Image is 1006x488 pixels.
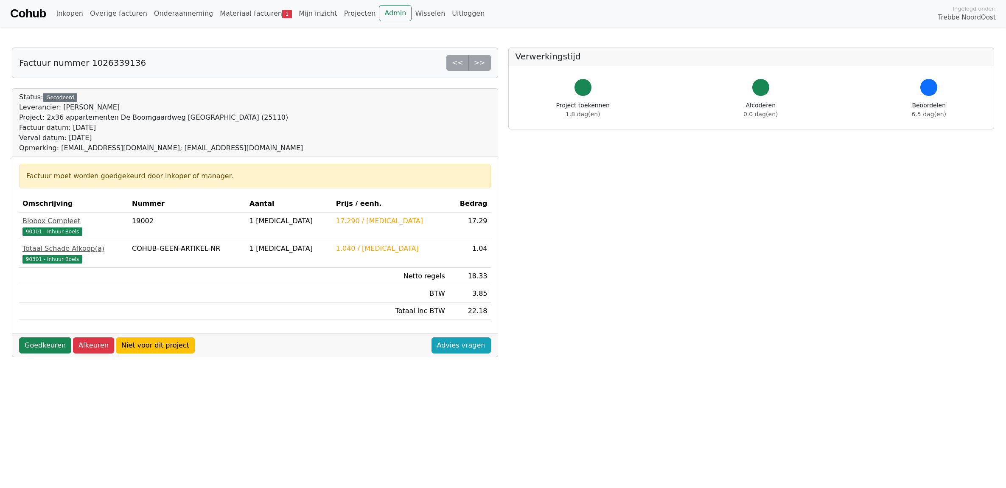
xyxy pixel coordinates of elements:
th: Bedrag [448,195,491,213]
a: Projecten [341,5,379,22]
th: Prijs / eenh. [333,195,448,213]
a: Overige facturen [87,5,151,22]
div: Leverancier: [PERSON_NAME] [19,102,303,112]
div: Gecodeerd [43,93,77,102]
a: Onderaanneming [151,5,216,22]
div: Afcoderen [743,101,778,119]
a: Wisselen [412,5,448,22]
div: Project toekennen [556,101,610,119]
td: 3.85 [448,285,491,303]
th: Nummer [129,195,246,213]
span: 1.8 dag(en) [566,111,600,118]
a: Goedkeuren [19,337,71,353]
div: Totaal Schade Afkoop(a) [22,244,125,254]
a: Niet voor dit project [116,337,195,353]
td: 22.18 [448,303,491,320]
td: 17.29 [448,213,491,240]
td: 19002 [129,213,246,240]
div: Status: [19,92,303,153]
div: 1.040 / [MEDICAL_DATA] [336,244,445,254]
td: 1.04 [448,240,491,268]
a: Totaal Schade Afkoop(a)90301 - Inhuur Boels [22,244,125,264]
th: Omschrijving [19,195,129,213]
td: Totaal inc BTW [333,303,448,320]
div: 1 [MEDICAL_DATA] [249,244,329,254]
div: Factuur moet worden goedgekeurd door inkoper of manager. [26,171,484,181]
a: Uitloggen [448,5,488,22]
div: 17.290 / [MEDICAL_DATA] [336,216,445,226]
span: Ingelogd onder: [953,5,996,13]
span: 90301 - Inhuur Boels [22,227,82,236]
span: 6.5 dag(en) [912,111,946,118]
span: 90301 - Inhuur Boels [22,255,82,264]
a: Mijn inzicht [295,5,341,22]
div: 1 [MEDICAL_DATA] [249,216,329,226]
a: Inkopen [53,5,86,22]
td: COHUB-GEEN-ARTIKEL-NR [129,240,246,268]
a: Afkeuren [73,337,114,353]
td: BTW [333,285,448,303]
a: Materiaal facturen1 [216,5,295,22]
div: Project: 2x36 appartementen De Boomgaardweg [GEOGRAPHIC_DATA] (25110) [19,112,303,123]
th: Aantal [246,195,333,213]
span: 0.0 dag(en) [743,111,778,118]
div: Factuur datum: [DATE] [19,123,303,133]
td: Netto regels [333,268,448,285]
a: Cohub [10,3,46,24]
div: Biobox Compleet [22,216,125,226]
div: Opmerking: [EMAIL_ADDRESS][DOMAIN_NAME]; [EMAIL_ADDRESS][DOMAIN_NAME] [19,143,303,153]
h5: Factuur nummer 1026339136 [19,58,146,68]
span: Trebbe NoordOost [938,13,996,22]
div: Verval datum: [DATE] [19,133,303,143]
a: Biobox Compleet90301 - Inhuur Boels [22,216,125,236]
a: Advies vragen [432,337,491,353]
h5: Verwerkingstijd [516,51,987,62]
a: Admin [379,5,412,21]
td: 18.33 [448,268,491,285]
div: Beoordelen [912,101,946,119]
span: 1 [282,10,292,18]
